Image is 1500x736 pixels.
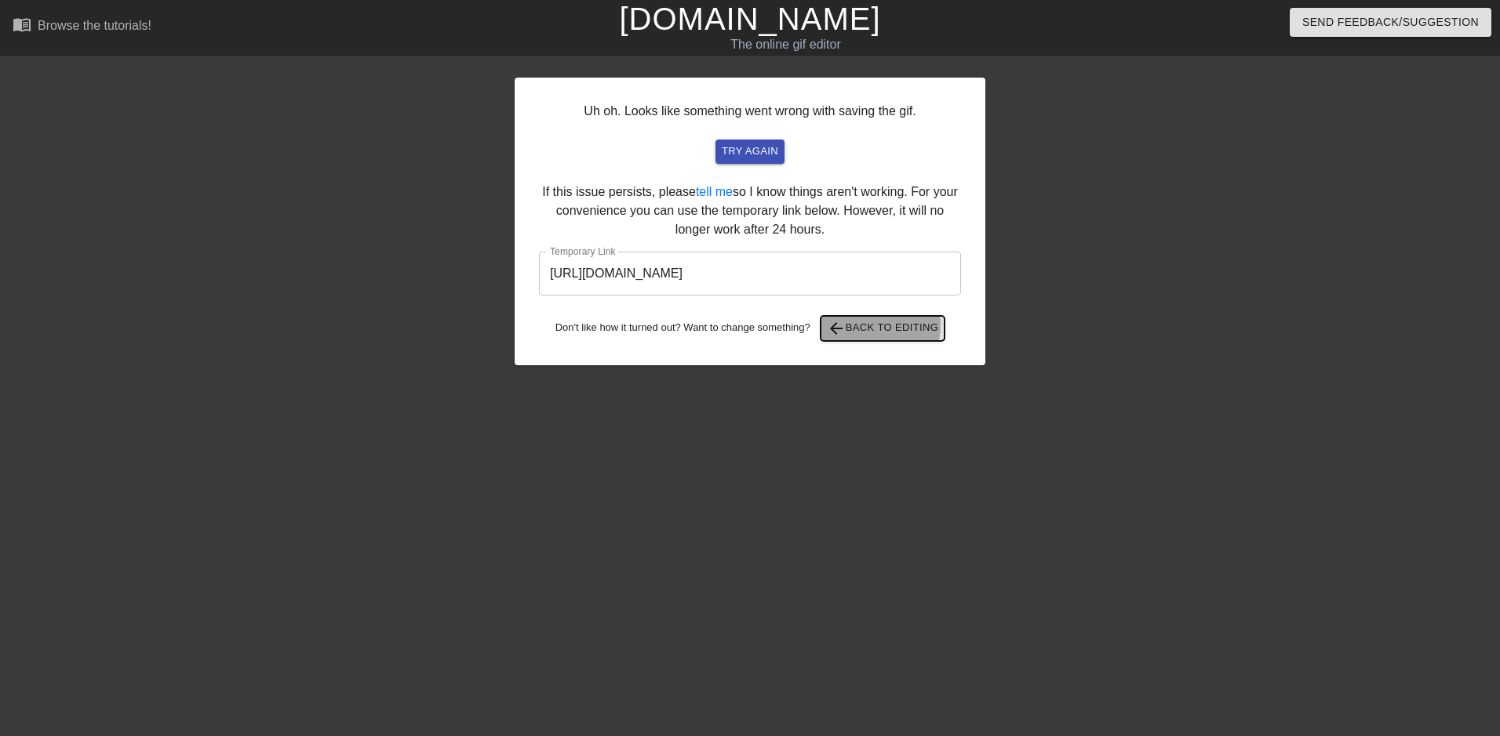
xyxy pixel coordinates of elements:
[539,252,961,295] input: bare
[827,319,846,338] span: arrow_back
[13,15,31,34] span: menu_book
[508,35,1063,54] div: The online gif editor
[38,19,151,32] div: Browse the tutorials!
[1302,13,1479,32] span: Send Feedback/Suggestion
[539,316,961,341] div: Don't like how it turned out? Want to change something?
[515,78,985,365] div: Uh oh. Looks like something went wrong with saving the gif. If this issue persists, please so I k...
[1290,8,1491,37] button: Send Feedback/Suggestion
[619,2,880,36] a: [DOMAIN_NAME]
[821,316,945,341] button: Back to Editing
[13,15,151,39] a: Browse the tutorials!
[696,185,733,198] a: tell me
[722,143,778,161] span: try again
[715,140,785,164] button: try again
[827,319,939,338] span: Back to Editing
